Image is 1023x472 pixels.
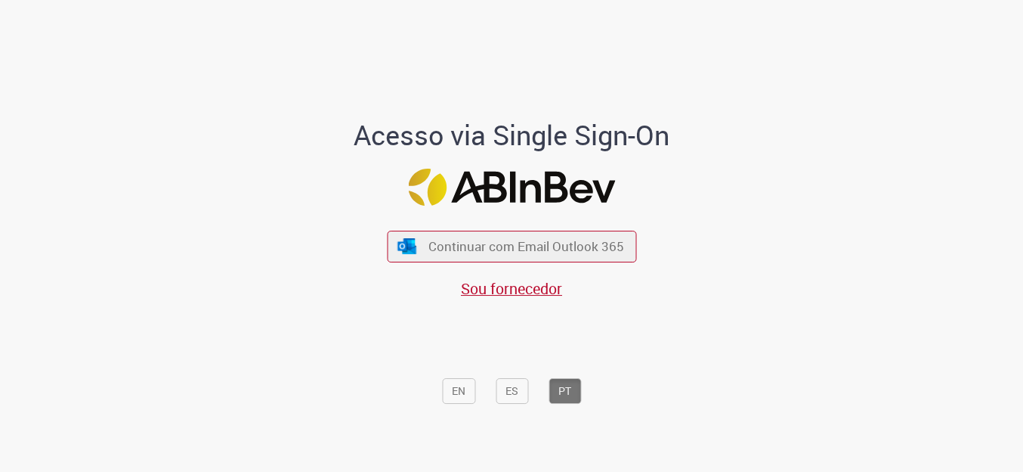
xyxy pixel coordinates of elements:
span: Continuar com Email Outlook 365 [428,238,624,256]
img: Logo ABInBev [408,169,615,206]
a: Sou fornecedor [461,278,562,299]
button: EN [442,378,475,404]
h1: Acesso via Single Sign-On [302,120,722,151]
button: ES [496,378,528,404]
button: PT [549,378,581,404]
img: ícone Azure/Microsoft 360 [397,238,418,254]
button: ícone Azure/Microsoft 360 Continuar com Email Outlook 365 [387,231,636,262]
